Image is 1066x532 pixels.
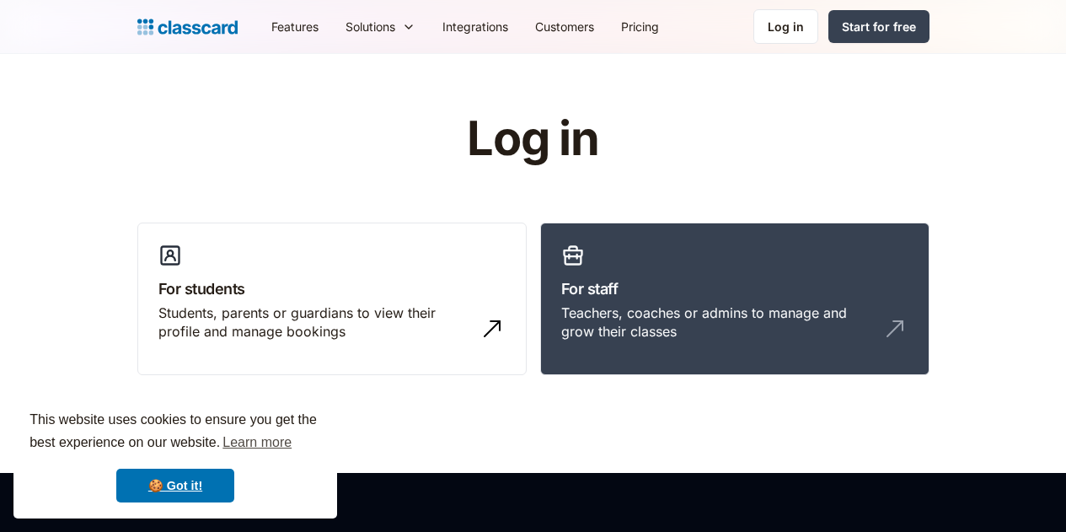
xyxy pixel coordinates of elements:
div: Students, parents or guardians to view their profile and manage bookings [158,304,472,341]
a: Integrations [429,8,522,46]
a: For staffTeachers, coaches or admins to manage and grow their classes [540,223,929,376]
div: Teachers, coaches or admins to manage and grow their classes [561,304,875,341]
a: Pricing [608,8,672,46]
a: Start for free [828,10,929,43]
a: For studentsStudents, parents or guardians to view their profile and manage bookings [137,223,527,376]
a: dismiss cookie message [116,469,234,502]
div: Solutions [332,8,429,46]
h1: Log in [265,113,801,165]
div: Log in [768,18,804,35]
a: learn more about cookies [220,430,294,455]
div: Start for free [842,18,916,35]
h3: For staff [561,277,908,300]
a: Features [258,8,332,46]
a: Customers [522,8,608,46]
a: home [137,15,238,39]
div: Solutions [346,18,395,35]
span: This website uses cookies to ensure you get the best experience on our website. [29,410,321,455]
a: Log in [753,9,818,44]
div: cookieconsent [13,394,337,519]
h3: For students [158,277,506,300]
